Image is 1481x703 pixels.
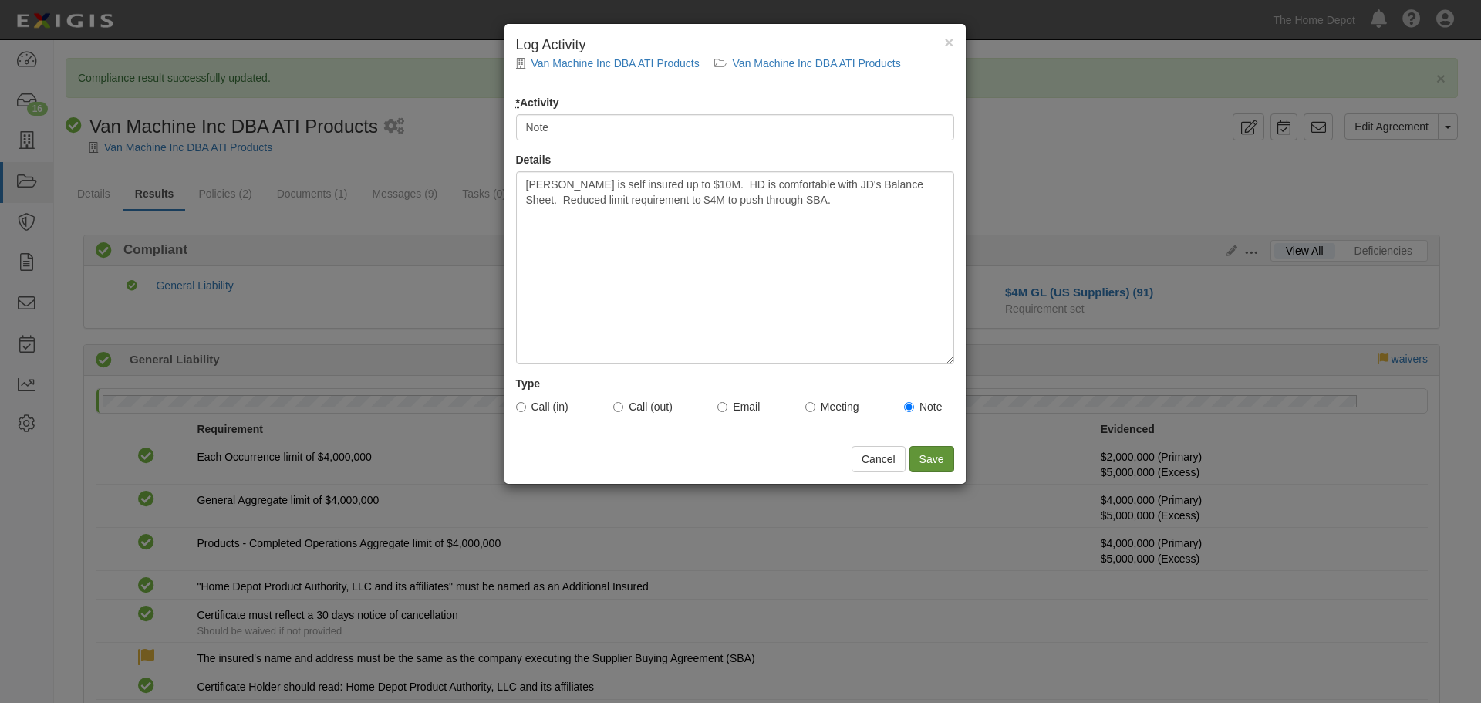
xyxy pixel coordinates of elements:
label: Details [516,152,552,167]
label: Activity [516,95,559,110]
label: Email [717,399,760,414]
h4: Log Activity [516,35,954,56]
label: Call (out) [613,399,673,414]
label: Note [904,399,943,414]
label: Type [516,376,541,391]
a: Van Machine Inc DBA ATI Products [733,57,901,69]
label: Call (in) [516,399,568,414]
span: × [944,33,953,51]
a: Van Machine Inc DBA ATI Products [531,57,700,69]
label: Meeting [805,399,859,414]
abbr: required [516,96,520,109]
button: Close [944,34,953,50]
input: Save [909,446,954,472]
input: Call (in) [516,402,526,412]
input: Note [904,402,914,412]
input: Email [717,402,727,412]
div: [PERSON_NAME] is self insured up to $10M. HD is comfortable with JD's Balance Sheet. Reduced limi... [516,171,954,364]
input: Call (out) [613,402,623,412]
input: Meeting [805,402,815,412]
button: Cancel [852,446,906,472]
